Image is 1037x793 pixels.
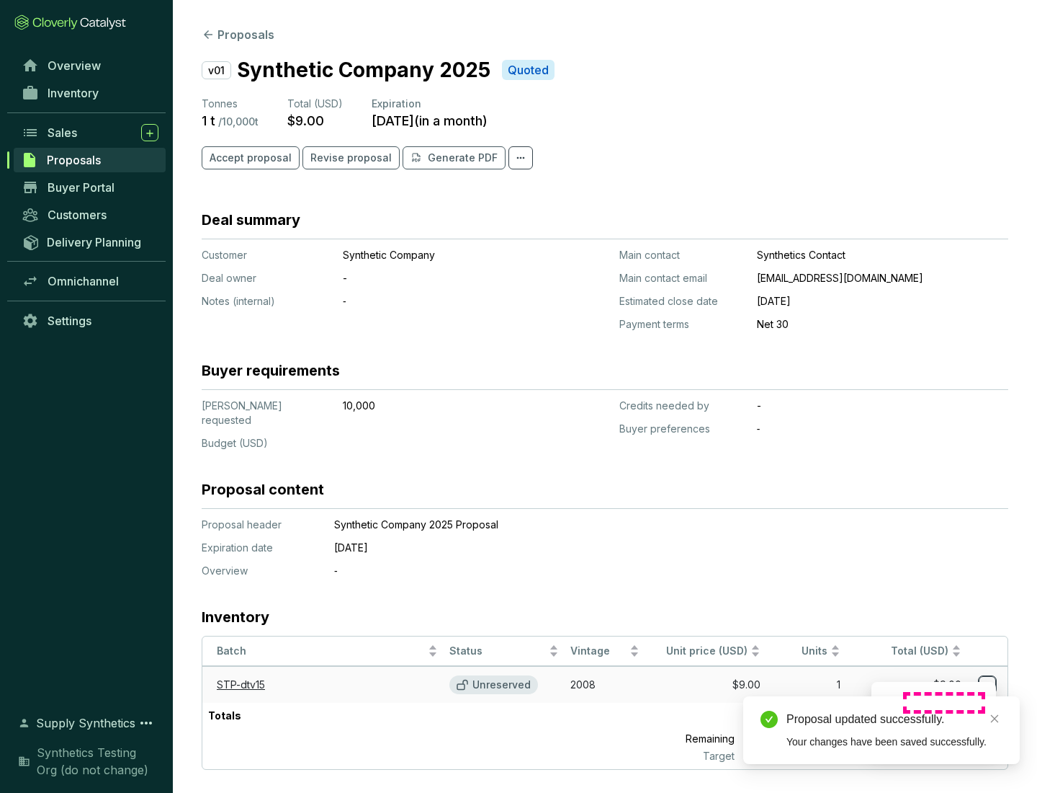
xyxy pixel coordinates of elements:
span: Units [772,644,828,658]
p: Credits needed by [619,399,745,413]
p: Main contact [619,248,745,262]
p: $9.00 [287,112,324,129]
a: Customers [14,203,166,227]
button: Proposals [202,26,274,43]
p: Reserve credits [903,696,982,710]
a: Inventory [14,81,166,105]
th: Batch [202,637,444,666]
span: Vintage [570,644,627,658]
h3: Proposal content [202,479,324,500]
span: close [989,714,1000,724]
button: Generate PDF [403,146,506,169]
th: Vintage [565,637,645,666]
p: 9,999 t [740,729,846,749]
a: Close [987,711,1002,727]
button: Revise proposal [302,146,400,169]
span: Total (USD) [287,97,343,110]
p: 1 t [740,703,845,729]
a: Overview [14,53,166,78]
p: ‐ [757,422,1008,436]
span: Accept proposal [210,151,292,165]
span: Inventory [48,86,99,100]
p: Totals [202,703,247,729]
td: 1 [766,666,847,703]
p: Customer [202,248,331,262]
div: Proposal updated successfully. [786,711,1002,728]
p: Generate PDF [428,151,498,165]
p: Expiration date [202,541,317,555]
p: [DATE] ( in a month ) [372,112,488,129]
h3: Deal summary [202,210,300,230]
p: Remaining [621,729,740,749]
p: / 10,000 t [218,115,259,128]
td: 2008 [565,666,645,703]
a: Delivery Planning [14,230,166,254]
p: Main contact email [619,271,745,285]
span: Budget (USD) [202,437,268,449]
th: Status [444,637,565,666]
span: Settings [48,314,91,328]
td: $9.00 [645,666,766,703]
p: v01 [202,61,231,79]
p: Unreserved [472,678,531,691]
p: Synthetic Company 2025 [237,55,490,85]
p: Quoted [508,63,549,78]
span: Overview [48,58,101,73]
a: Proposals [14,148,166,172]
a: Omnichannel [14,269,166,293]
div: Your changes have been saved successfully. [786,734,1002,750]
button: Accept proposal [202,146,300,169]
p: Overview [202,564,317,578]
span: Unit price (USD) [666,644,748,657]
th: Units [766,637,847,666]
p: ‐ [334,564,939,578]
span: check-circle [760,711,778,728]
h3: Inventory [202,607,269,627]
p: Deal owner [202,271,331,285]
p: Estimated close date [619,294,745,309]
p: [PERSON_NAME] requested [202,399,331,427]
span: Customers [48,208,107,222]
span: Buyer Portal [48,180,115,195]
span: Delivery Planning [47,235,141,249]
span: Synthetics Testing Org (do not change) [37,744,158,779]
p: ‐ [343,294,537,309]
a: Buyer Portal [14,175,166,200]
p: Synthetics Contact [757,248,1008,262]
p: - [757,399,1008,413]
p: Proposal header [202,518,317,532]
p: Net 30 [757,317,1008,332]
p: [EMAIL_ADDRESS][DOMAIN_NAME] [757,271,1008,285]
p: [DATE] [757,294,1008,309]
p: Payment terms [619,317,745,332]
p: Synthetic Company [343,248,537,262]
p: - [343,271,537,285]
span: Status [449,644,546,658]
span: Sales [48,125,77,140]
p: Synthetic Company 2025 Proposal [334,518,939,532]
p: 10,000 [343,399,537,413]
a: Settings [14,309,166,333]
p: 1 t [202,112,215,129]
p: Tonnes [202,97,259,111]
span: Revise proposal [310,151,392,165]
span: Batch [217,644,425,658]
a: Sales [14,120,166,145]
p: Notes (internal) [202,294,331,309]
p: 10,000 t [740,749,846,763]
a: STP-dtv15 [217,678,265,691]
p: [DATE] [334,541,939,555]
p: Buyer preferences [619,422,745,436]
span: Total (USD) [891,644,948,657]
td: $9.00 [846,666,967,703]
h3: Buyer requirements [202,360,340,381]
span: Omnichannel [48,274,119,288]
span: Supply Synthetics [36,714,135,732]
span: Proposals [47,153,101,167]
p: Expiration [372,97,488,111]
p: Target [621,749,740,763]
